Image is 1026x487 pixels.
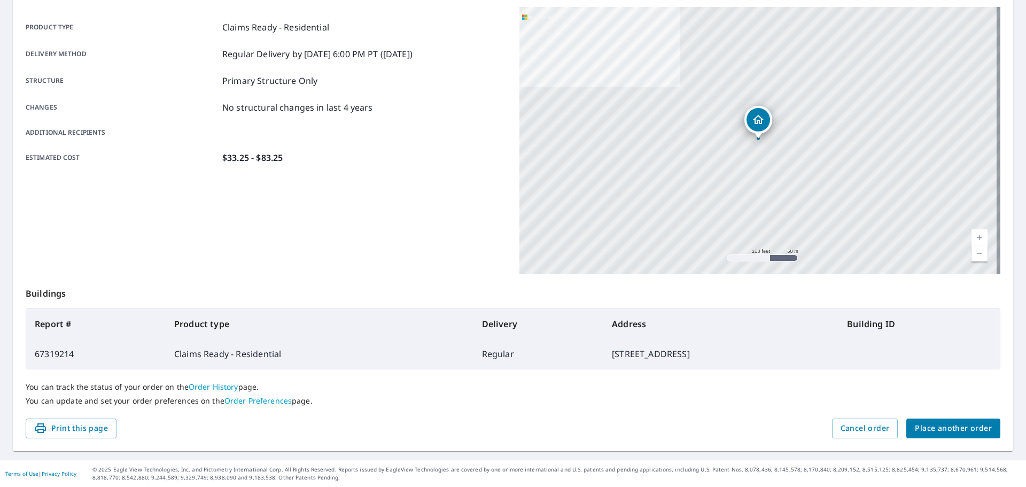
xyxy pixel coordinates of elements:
[744,106,772,139] div: Dropped pin, building 1, Residential property, 443 Mossflower Way Rutherfordton, NC 28139
[971,229,988,245] a: Current Level 17, Zoom In
[26,74,218,87] p: Structure
[222,74,317,87] p: Primary Structure Only
[26,128,218,137] p: Additional recipients
[906,419,1000,438] button: Place another order
[92,466,1021,482] p: © 2025 Eagle View Technologies, Inc. and Pictometry International Corp. All Rights Reserved. Repo...
[189,382,238,392] a: Order History
[26,101,218,114] p: Changes
[971,245,988,261] a: Current Level 17, Zoom Out
[26,21,218,34] p: Product type
[26,309,166,339] th: Report #
[832,419,898,438] button: Cancel order
[473,339,604,369] td: Regular
[222,48,413,60] p: Regular Delivery by [DATE] 6:00 PM PT ([DATE])
[34,422,108,435] span: Print this page
[26,151,218,164] p: Estimated cost
[915,422,992,435] span: Place another order
[603,339,838,369] td: [STREET_ADDRESS]
[166,339,473,369] td: Claims Ready - Residential
[222,21,329,34] p: Claims Ready - Residential
[841,422,890,435] span: Cancel order
[603,309,838,339] th: Address
[473,309,604,339] th: Delivery
[26,396,1000,406] p: You can update and set your order preferences on the page.
[26,339,166,369] td: 67319214
[224,396,292,406] a: Order Preferences
[166,309,473,339] th: Product type
[222,101,373,114] p: No structural changes in last 4 years
[26,48,218,60] p: Delivery method
[838,309,1000,339] th: Building ID
[26,382,1000,392] p: You can track the status of your order on the page.
[26,419,116,438] button: Print this page
[222,151,283,164] p: $33.25 - $83.25
[42,470,76,477] a: Privacy Policy
[5,470,76,477] p: |
[5,470,38,477] a: Terms of Use
[26,274,1000,308] p: Buildings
